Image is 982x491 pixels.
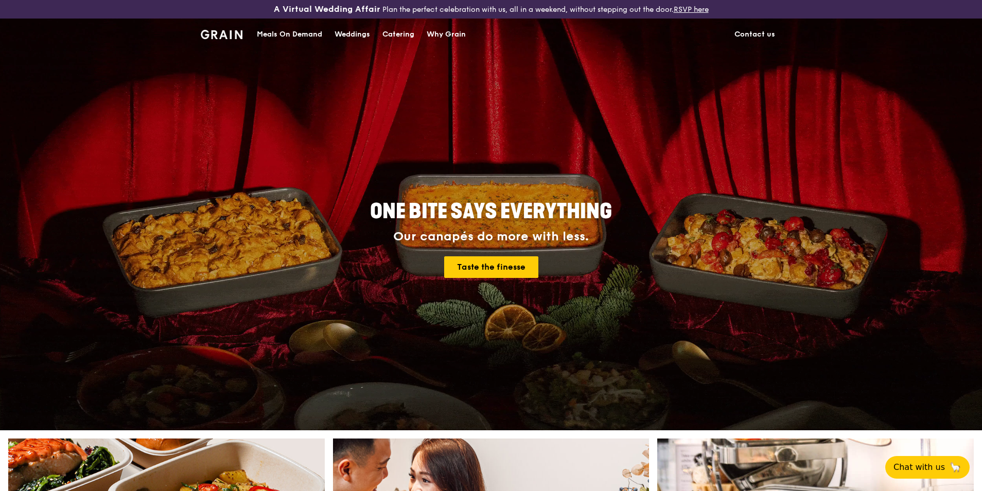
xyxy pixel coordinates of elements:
div: Catering [382,19,414,50]
a: Contact us [728,19,781,50]
span: Chat with us [893,461,945,474]
span: 🦙 [949,461,961,474]
img: Grain [201,30,242,39]
div: Why Grain [427,19,466,50]
div: Plan the perfect celebration with us, all in a weekend, without stepping out the door. [195,4,787,14]
a: GrainGrain [201,18,242,49]
a: Catering [376,19,420,50]
span: ONE BITE SAYS EVERYTHING [370,199,612,224]
button: Chat with us🦙 [885,456,970,479]
div: Our canapés do more with less. [306,230,676,244]
div: Weddings [335,19,370,50]
div: Meals On Demand [257,19,322,50]
a: Taste the finesse [444,256,538,278]
h3: A Virtual Wedding Affair [274,4,380,14]
a: RSVP here [674,5,709,14]
a: Why Grain [420,19,472,50]
a: Weddings [328,19,376,50]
